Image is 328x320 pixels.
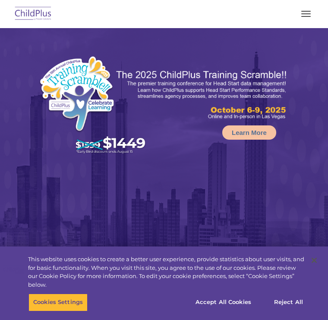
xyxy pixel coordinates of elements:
button: Reject All [262,293,315,311]
span: Last name [142,50,168,57]
button: Accept All Cookies [191,293,256,311]
a: Learn More [222,125,276,140]
span: Phone number [142,86,178,92]
div: This website uses cookies to create a better user experience, provide statistics about user visit... [28,255,305,289]
img: ChildPlus by Procare Solutions [13,4,54,24]
button: Cookies Settings [28,293,88,311]
button: Close [305,251,324,270]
